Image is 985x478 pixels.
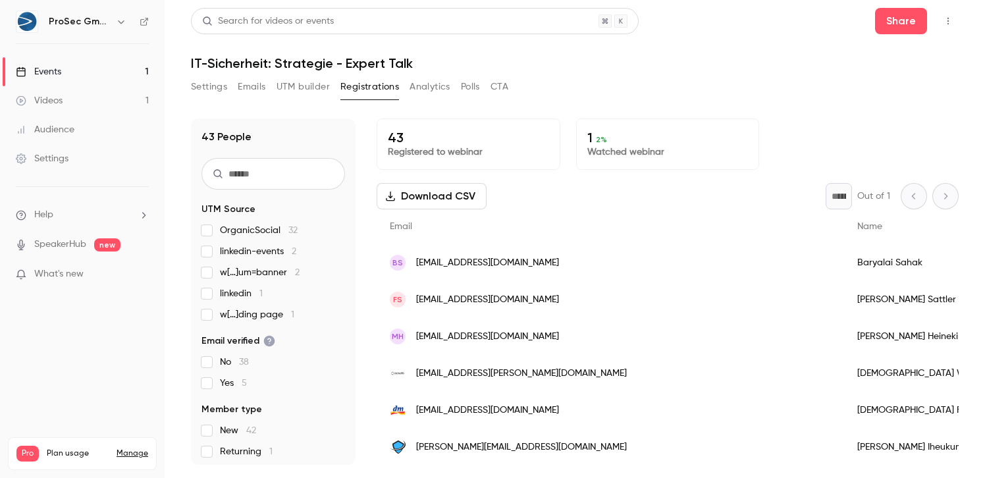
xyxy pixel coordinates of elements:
[242,379,247,388] span: 5
[292,247,296,256] span: 2
[220,356,249,369] span: No
[295,268,300,277] span: 2
[875,8,927,34] button: Share
[461,76,480,97] button: Polls
[34,267,84,281] span: What's new
[416,367,627,381] span: [EMAIL_ADDRESS][PERSON_NAME][DOMAIN_NAME]
[238,76,265,97] button: Emails
[377,183,487,209] button: Download CSV
[390,222,412,231] span: Email
[16,94,63,107] div: Videos
[390,405,406,416] img: dm.de
[416,256,559,270] span: [EMAIL_ADDRESS][DOMAIN_NAME]
[16,446,39,462] span: Pro
[220,287,263,300] span: linkedin
[201,403,262,416] span: Member type
[416,440,627,454] span: [PERSON_NAME][EMAIL_ADDRESS][DOMAIN_NAME]
[94,238,120,252] span: new
[587,146,749,159] p: Watched webinar
[201,203,255,216] span: UTM Source
[34,238,86,252] a: SpeakerHub
[201,129,252,145] h1: 43 People
[390,365,406,381] img: sosafe.de
[857,190,890,203] p: Out of 1
[220,266,300,279] span: w[…]um=banner
[220,424,256,437] span: New
[388,130,549,146] p: 43
[220,308,294,321] span: w[…]ding page
[410,76,450,97] button: Analytics
[191,76,227,97] button: Settings
[220,377,247,390] span: Yes
[393,294,402,305] span: FS
[16,152,68,165] div: Settings
[587,130,749,146] p: 1
[49,15,111,28] h6: ProSec GmbH
[220,445,273,458] span: Returning
[16,65,61,78] div: Events
[416,293,559,307] span: [EMAIL_ADDRESS][DOMAIN_NAME]
[34,208,53,222] span: Help
[392,331,404,342] span: MH
[47,448,109,459] span: Plan usage
[416,330,559,344] span: [EMAIL_ADDRESS][DOMAIN_NAME]
[291,310,294,319] span: 1
[596,135,607,144] span: 2 %
[133,269,149,280] iframe: Noticeable Trigger
[259,289,263,298] span: 1
[857,222,882,231] span: Name
[269,447,273,456] span: 1
[202,14,334,28] div: Search for videos or events
[16,11,38,32] img: ProSec GmbH
[340,76,399,97] button: Registrations
[491,76,508,97] button: CTA
[239,358,249,367] span: 38
[117,448,148,459] a: Manage
[16,123,74,136] div: Audience
[220,224,298,237] span: OrganicSocial
[16,208,149,222] li: help-dropdown-opener
[201,334,275,348] span: Email verified
[191,55,959,71] h1: IT-Sicherheit: Strategie - Expert Talk
[392,257,403,269] span: BS
[277,76,330,97] button: UTM builder
[388,146,549,159] p: Registered to webinar
[416,404,559,417] span: [EMAIL_ADDRESS][DOMAIN_NAME]
[390,439,406,455] img: safelink-it.com
[288,226,298,235] span: 32
[246,426,256,435] span: 42
[220,245,296,258] span: linkedin-events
